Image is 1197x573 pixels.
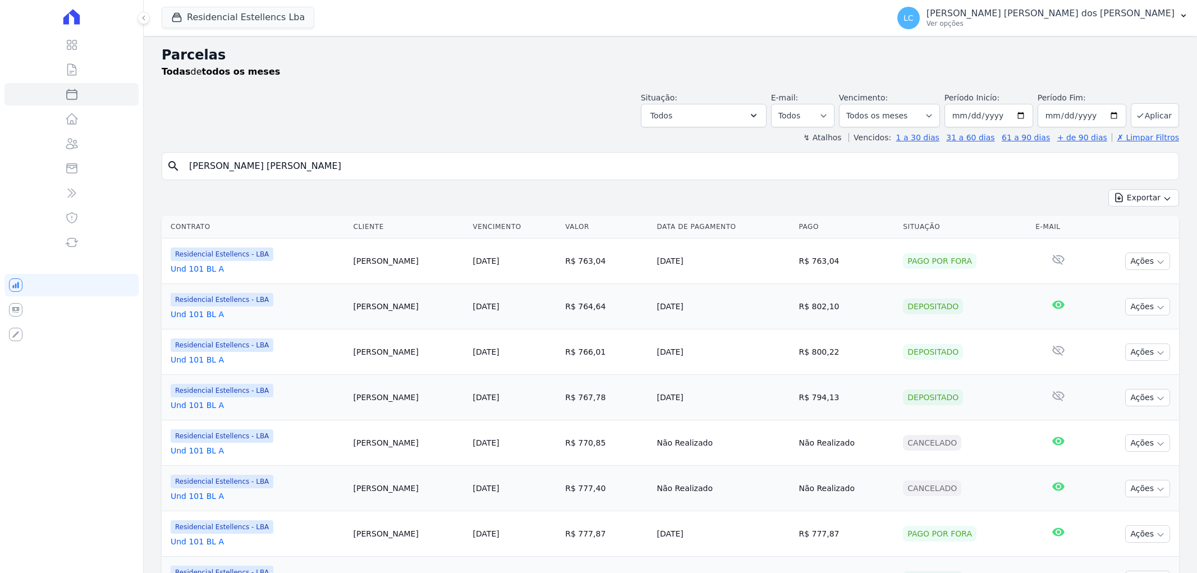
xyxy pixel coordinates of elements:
a: Und 101 BL A [171,263,345,274]
td: [DATE] [652,375,794,420]
button: Ações [1125,389,1170,406]
td: [PERSON_NAME] [349,511,469,557]
a: Und 101 BL A [171,400,345,411]
th: Situação [898,216,1031,239]
td: R$ 767,78 [561,375,652,420]
td: [PERSON_NAME] [349,284,469,329]
button: Aplicar [1131,103,1179,127]
span: Residencial Estellencs - LBA [171,293,273,306]
a: [DATE] [473,438,499,447]
td: [PERSON_NAME] [349,375,469,420]
a: [DATE] [473,484,499,493]
button: Ações [1125,343,1170,361]
th: Contrato [162,216,349,239]
td: R$ 794,13 [794,375,898,420]
button: Ações [1125,253,1170,270]
th: Vencimento [468,216,561,239]
td: Não Realizado [794,420,898,466]
td: R$ 777,87 [561,511,652,557]
p: de [162,65,280,79]
button: Ações [1125,434,1170,452]
a: 61 a 90 dias [1002,133,1050,142]
div: Cancelado [903,480,961,496]
td: R$ 763,04 [794,239,898,284]
td: Não Realizado [794,466,898,511]
a: [DATE] [473,393,499,402]
th: Cliente [349,216,469,239]
button: LC [PERSON_NAME] [PERSON_NAME] dos [PERSON_NAME] Ver opções [888,2,1197,34]
p: Ver opções [927,19,1175,28]
label: ↯ Atalhos [803,133,841,142]
td: Não Realizado [652,420,794,466]
td: R$ 802,10 [794,284,898,329]
td: R$ 766,01 [561,329,652,375]
label: Vencimento: [839,93,888,102]
td: R$ 777,87 [794,511,898,557]
a: 31 a 60 dias [946,133,994,142]
div: Depositado [903,299,963,314]
div: Pago por fora [903,253,976,269]
button: Ações [1125,480,1170,497]
a: Und 101 BL A [171,445,345,456]
td: [PERSON_NAME] [349,466,469,511]
td: [PERSON_NAME] [349,329,469,375]
a: [DATE] [473,347,499,356]
td: Não Realizado [652,466,794,511]
label: Vencidos: [849,133,891,142]
a: [DATE] [473,529,499,538]
label: Período Fim: [1038,92,1126,104]
span: Residencial Estellencs - LBA [171,475,273,488]
button: Residencial Estellencs Lba [162,7,314,28]
div: Pago por fora [903,526,976,542]
strong: Todas [162,66,191,77]
td: R$ 764,64 [561,284,652,329]
label: E-mail: [771,93,799,102]
td: [DATE] [652,329,794,375]
a: Und 101 BL A [171,536,345,547]
span: LC [904,14,914,22]
a: Und 101 BL A [171,309,345,320]
button: Ações [1125,525,1170,543]
label: Período Inicío: [944,93,999,102]
button: Todos [641,104,767,127]
th: E-mail [1031,216,1085,239]
div: Depositado [903,344,963,360]
th: Valor [561,216,652,239]
button: Ações [1125,298,1170,315]
a: [DATE] [473,302,499,311]
div: Cancelado [903,435,961,451]
div: Depositado [903,389,963,405]
td: [DATE] [652,511,794,557]
td: R$ 777,40 [561,466,652,511]
td: [DATE] [652,284,794,329]
a: ✗ Limpar Filtros [1112,133,1179,142]
a: Und 101 BL A [171,491,345,502]
input: Buscar por nome do lote ou do cliente [182,155,1174,177]
a: + de 90 dias [1057,133,1107,142]
span: Residencial Estellencs - LBA [171,384,273,397]
button: Exportar [1108,189,1179,207]
span: Todos [650,109,672,122]
label: Situação: [641,93,677,102]
strong: todos os meses [202,66,281,77]
span: Residencial Estellencs - LBA [171,338,273,352]
span: Residencial Estellencs - LBA [171,429,273,443]
span: Residencial Estellencs - LBA [171,247,273,261]
td: R$ 770,85 [561,420,652,466]
i: search [167,159,180,173]
span: Residencial Estellencs - LBA [171,520,273,534]
a: Und 101 BL A [171,354,345,365]
td: R$ 763,04 [561,239,652,284]
td: [PERSON_NAME] [349,420,469,466]
td: [PERSON_NAME] [349,239,469,284]
h2: Parcelas [162,45,1179,65]
a: [DATE] [473,256,499,265]
th: Pago [794,216,898,239]
a: 1 a 30 dias [896,133,939,142]
p: [PERSON_NAME] [PERSON_NAME] dos [PERSON_NAME] [927,8,1175,19]
td: R$ 800,22 [794,329,898,375]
